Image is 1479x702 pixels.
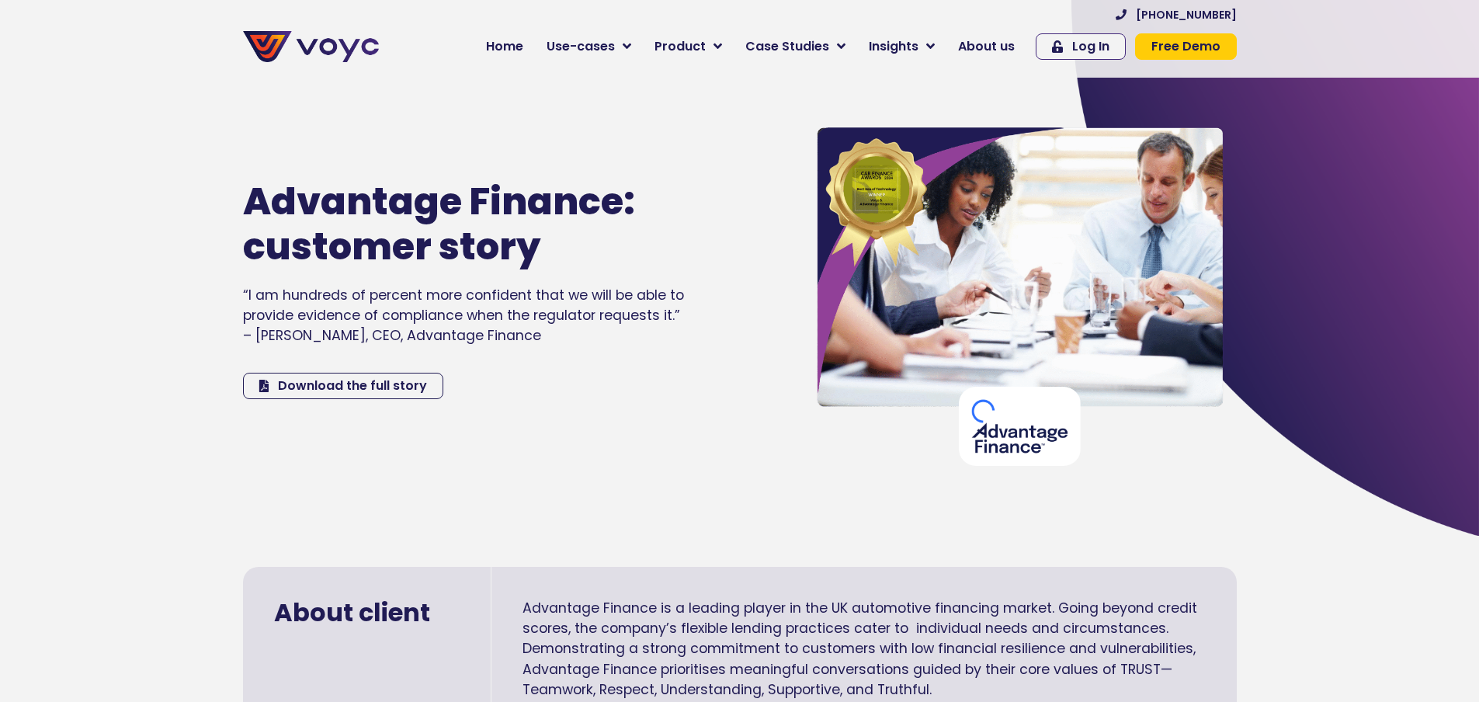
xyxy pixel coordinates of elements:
[869,37,918,56] span: Insights
[857,31,946,62] a: Insights
[474,31,535,62] a: Home
[958,37,1015,56] span: About us
[243,179,641,269] h1: Advantage Finance: customer story
[243,373,443,399] a: Download the full story
[547,37,615,56] span: Use-cases
[1116,9,1237,20] a: [PHONE_NUMBER]
[243,286,684,346] span: “I am hundreds of percent more confident that we will be able to provide evidence of compliance w...
[535,31,643,62] a: Use-cases
[734,31,857,62] a: Case Studies
[654,37,706,56] span: Product
[1135,33,1237,60] a: Free Demo
[1072,40,1109,53] span: Log In
[486,37,523,56] span: Home
[1136,9,1237,20] span: [PHONE_NUMBER]
[946,31,1026,62] a: About us
[278,380,427,392] span: Download the full story
[643,31,734,62] a: Product
[1036,33,1126,60] a: Log In
[959,387,1081,466] img: advantage finance logo
[274,598,460,627] h2: About client
[523,599,1197,700] span: Advantage Finance is a leading player in the UK automotive financing market. Going beyond credit ...
[1151,40,1220,53] span: Free Demo
[745,37,829,56] span: Case Studies
[243,31,379,62] img: voyc-full-logo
